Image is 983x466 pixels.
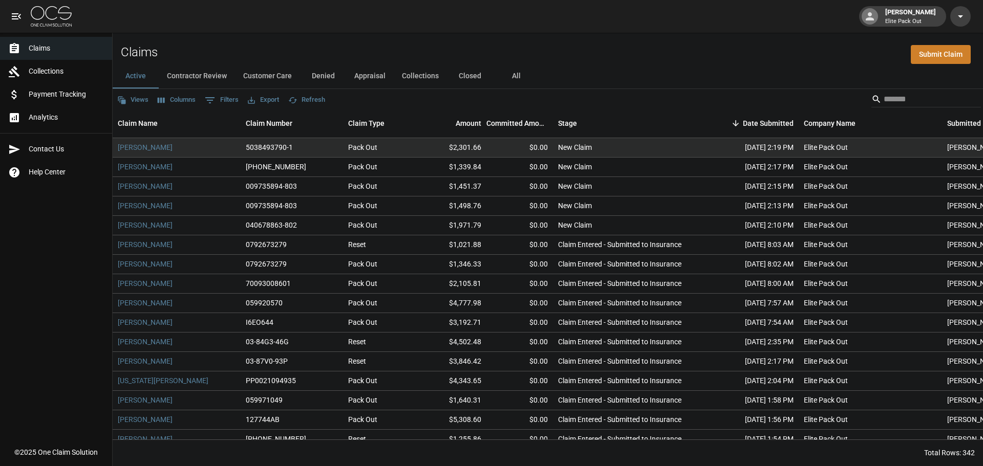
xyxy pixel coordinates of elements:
div: $0.00 [486,196,553,216]
div: [DATE] 2:35 PM [707,332,799,352]
div: $0.00 [486,313,553,332]
button: Views [115,92,151,108]
div: $1,451.37 [420,177,486,196]
button: Show filters [202,92,241,108]
div: $1,255.86 [420,430,486,449]
div: 03-87V0-93P [246,356,288,366]
div: $0.00 [486,235,553,255]
div: 009735894-803 [246,201,297,211]
div: [DATE] 1:58 PM [707,391,799,410]
div: Claim Entered - Submitted to Insurance [558,278,681,289]
a: [PERSON_NAME] [118,162,173,172]
div: [DATE] 2:10 PM [707,216,799,235]
button: open drawer [6,6,27,27]
button: Customer Care [235,64,300,88]
button: Sort [729,116,743,130]
div: $0.00 [486,332,553,352]
div: Search [871,91,981,109]
a: [PERSON_NAME] [118,239,173,250]
div: 0792673279 [246,259,287,269]
div: New Claim [558,162,592,172]
div: Claim Name [113,109,241,138]
div: Elite Pack Out [804,220,848,230]
div: Pack Out [348,395,377,405]
div: [DATE] 2:15 PM [707,177,799,196]
div: Date Submitted [743,109,794,138]
div: dynamic tabs [113,64,983,88]
div: $0.00 [486,158,553,177]
div: Claim Entered - Submitted to Insurance [558,375,681,386]
div: Reset [348,356,366,366]
img: ocs-logo-white-transparent.png [31,6,72,27]
div: Elite Pack Out [804,395,848,405]
div: New Claim [558,220,592,230]
div: Stage [558,109,577,138]
div: $0.00 [486,352,553,371]
div: $0.00 [486,294,553,313]
a: [US_STATE][PERSON_NAME] [118,375,208,386]
div: [DATE] 8:03 AM [707,235,799,255]
span: Payment Tracking [29,89,104,100]
div: Claim Entered - Submitted to Insurance [558,259,681,269]
h2: Claims [121,45,158,60]
div: $0.00 [486,177,553,196]
div: $0.00 [486,255,553,274]
div: $0.00 [486,391,553,410]
div: [DATE] 2:13 PM [707,196,799,216]
div: Elite Pack Out [804,201,848,211]
a: [PERSON_NAME] [118,395,173,405]
div: Committed Amount [486,109,553,138]
div: $0.00 [486,430,553,449]
button: Closed [447,64,493,88]
div: Claim Entered - Submitted to Insurance [558,337,681,347]
a: [PERSON_NAME] [118,259,173,269]
div: [DATE] 2:17 PM [707,158,799,177]
div: 03-84G3-46G [246,337,289,347]
div: I6EO644 [246,317,273,327]
div: Claim Entered - Submitted to Insurance [558,414,681,425]
div: Elite Pack Out [804,278,848,289]
div: Pack Out [348,142,377,152]
button: Active [113,64,159,88]
div: 009735894-803 [246,181,297,191]
div: $5,308.60 [420,410,486,430]
div: $1,498.76 [420,196,486,216]
a: [PERSON_NAME] [118,337,173,347]
div: Claim Entered - Submitted to Insurance [558,356,681,366]
span: Contact Us [29,144,104,154]
div: Elite Pack Out [804,375,848,386]
a: [PERSON_NAME] [118,298,173,308]
div: Reset [348,434,366,444]
div: 059971049 [246,395,283,405]
div: $4,502.48 [420,332,486,352]
div: Company Name [799,109,942,138]
button: Refresh [286,92,328,108]
button: Appraisal [346,64,394,88]
div: [DATE] 1:54 PM [707,430,799,449]
div: Claim Name [118,109,158,138]
div: Claim Entered - Submitted to Insurance [558,317,681,327]
div: $0.00 [486,138,553,158]
div: Elite Pack Out [804,162,848,172]
div: Elite Pack Out [804,434,848,444]
div: $0.00 [486,410,553,430]
a: [PERSON_NAME] [118,356,173,366]
button: Select columns [155,92,198,108]
div: Elite Pack Out [804,317,848,327]
div: Claim Entered - Submitted to Insurance [558,239,681,250]
button: Collections [394,64,447,88]
div: $1,021.88 [420,235,486,255]
a: Submit Claim [911,45,971,64]
div: Claim Type [348,109,384,138]
div: Pack Out [348,181,377,191]
div: 5038493790-1 [246,142,293,152]
div: Company Name [804,109,856,138]
div: [DATE] 8:02 AM [707,255,799,274]
span: Collections [29,66,104,77]
a: [PERSON_NAME] [118,220,173,230]
a: [PERSON_NAME] [118,414,173,425]
div: 0792673279 [246,239,287,250]
div: Elite Pack Out [804,356,848,366]
button: Contractor Review [159,64,235,88]
div: Reset [348,239,366,250]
